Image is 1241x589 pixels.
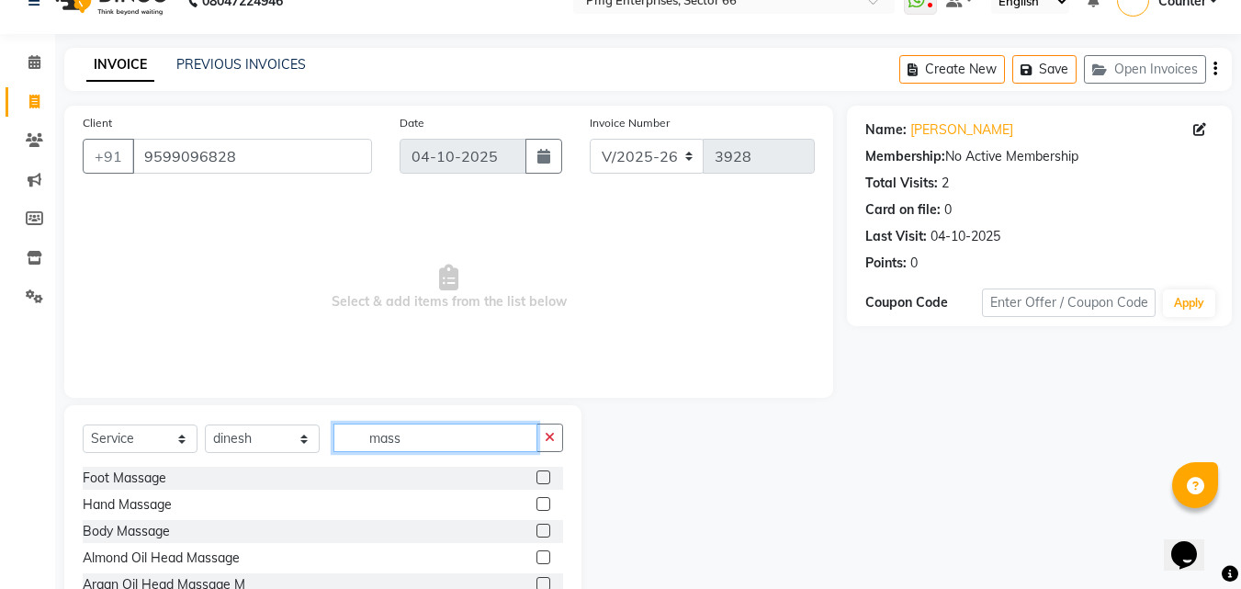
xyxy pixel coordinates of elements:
[83,115,112,131] label: Client
[83,196,815,379] span: Select & add items from the list below
[865,174,938,193] div: Total Visits:
[931,227,1000,246] div: 04-10-2025
[400,115,424,131] label: Date
[865,147,1213,166] div: No Active Membership
[942,174,949,193] div: 2
[1012,55,1077,84] button: Save
[865,254,907,273] div: Points:
[83,522,170,541] div: Body Massage
[865,293,981,312] div: Coupon Code
[865,120,907,140] div: Name:
[132,139,372,174] input: Search by Name/Mobile/Email/Code
[590,115,670,131] label: Invoice Number
[83,549,240,568] div: Almond Oil Head Massage
[1164,515,1223,571] iframe: chat widget
[86,49,154,82] a: INVOICE
[1084,55,1206,84] button: Open Invoices
[1163,289,1215,317] button: Apply
[333,424,537,452] input: Search or Scan
[910,120,1013,140] a: [PERSON_NAME]
[83,469,166,488] div: Foot Massage
[176,56,306,73] a: PREVIOUS INVOICES
[910,254,918,273] div: 0
[83,139,134,174] button: +91
[83,495,172,515] div: Hand Massage
[865,200,941,220] div: Card on file:
[944,200,952,220] div: 0
[899,55,1005,84] button: Create New
[982,289,1156,317] input: Enter Offer / Coupon Code
[865,147,945,166] div: Membership:
[865,227,927,246] div: Last Visit:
